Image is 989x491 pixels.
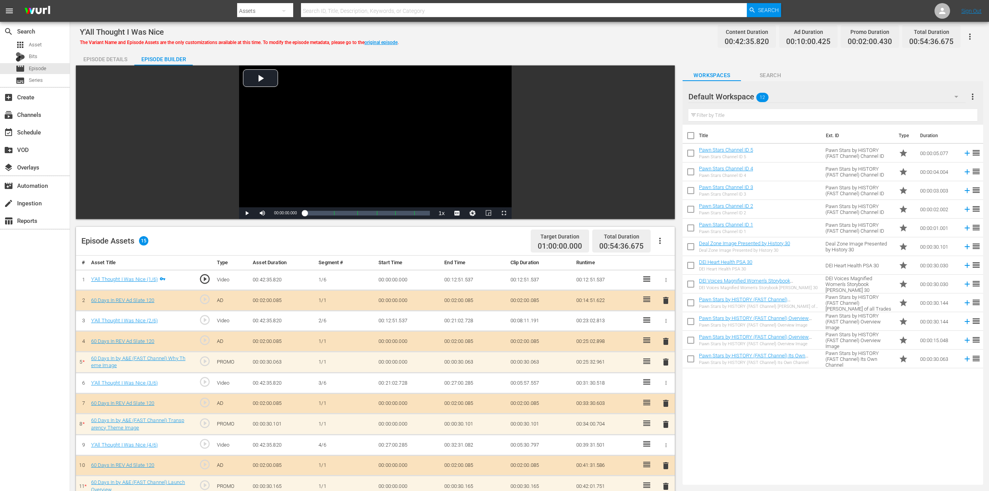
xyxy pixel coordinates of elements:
td: Video [214,311,250,331]
th: Start Time [375,256,441,270]
td: AD [214,455,250,476]
span: Asset [29,41,42,49]
button: Fullscreen [496,207,512,219]
td: AD [214,290,250,311]
button: Playback Rate [434,207,449,219]
td: 00:00:30.101 [917,237,960,256]
div: DEI Voices Magnified Women's Storybook [PERSON_NAME] 30 [699,285,819,290]
td: Pawn Stars by HISTORY (FAST Channel) [PERSON_NAME] of all Trades [822,293,896,312]
span: reorder [971,316,981,326]
td: 1/6 [315,270,375,290]
td: Pawn Stars by HISTORY (FAST Channel) Channel ID [822,162,896,181]
span: Promo [899,261,908,270]
td: 00:08:11.191 [507,311,573,331]
div: Pawn Stars by HISTORY (FAST Channel) Its Own Channel [699,360,819,365]
td: 00:00:30.063 [441,351,507,373]
td: 5 [76,351,88,373]
div: Default Workspace [688,86,966,108]
span: delete [661,399,670,408]
span: reorder [971,148,981,157]
a: 60 Days In REV Ad Slate 120 [91,338,155,344]
div: Content Duration [725,26,769,37]
span: Episode [16,64,25,73]
div: Total Duration [909,26,954,37]
div: Total Duration [599,231,644,242]
td: 8 [76,414,88,435]
span: play_circle_outline [199,438,211,450]
span: 00:10:00.425 [786,37,831,46]
span: play_circle_outline [199,376,211,388]
button: delete [661,336,670,347]
span: Promo [899,336,908,345]
td: Video [214,270,250,290]
div: Pawn Stars Channel ID 5 [699,154,753,159]
th: Asset Duration [250,256,315,270]
td: 00:31:30.518 [573,373,639,394]
td: 4/6 [315,435,375,456]
button: Picture-in-Picture [480,207,496,219]
span: reorder [971,185,981,195]
a: Y'All Thought I Was Nice (4/6) [91,442,158,448]
span: Promo [899,167,908,177]
svg: Add to Episode [963,168,971,176]
div: Video Player [239,65,512,219]
td: 4 [76,331,88,352]
td: 00:00:30.101 [250,414,315,435]
span: Promo [899,205,908,214]
span: play_circle_outline [199,273,211,285]
span: play_circle_outline [199,334,211,346]
div: Pawn Stars by HISTORY (FAST Channel) Overview Image [699,341,819,346]
span: Asset [16,40,25,49]
a: Y'All Thought I Was Nice (1/6) [91,276,158,282]
td: 00:42:35.820 [250,435,315,456]
td: PROMO [214,414,250,435]
td: 1/1 [315,455,375,476]
th: Type [214,256,250,270]
td: 00:00:30.144 [917,312,960,331]
th: Type [894,125,915,147]
a: Sign Out [961,8,982,14]
span: 00:54:36.675 [599,242,644,251]
th: Title [699,125,821,147]
svg: Add to Episode [963,317,971,326]
td: 2 [76,290,88,311]
span: play_circle_outline [199,397,211,408]
td: 00:00:30.144 [917,293,960,312]
div: Pawn Stars Channel ID 4 [699,173,753,178]
td: 1/1 [315,393,375,414]
td: 00:02:00.085 [507,393,573,414]
span: 00:42:35.820 [725,37,769,46]
td: 00:00:00.000 [375,414,441,435]
td: 00:00:04.004 [917,162,960,181]
div: Pawn Stars Channel ID 3 [699,192,753,197]
div: Episode Assets [81,236,148,245]
span: delete [661,482,670,491]
td: 00:00:00.000 [375,393,441,414]
div: Pawn Stars Channel ID 1 [699,229,753,234]
div: Progress Bar [304,211,430,215]
td: 00:42:35.820 [250,270,315,290]
td: 00:00:30.030 [917,256,960,275]
td: 00:00:00.000 [375,455,441,476]
td: 00:00:03.003 [917,181,960,200]
td: Deal Zone Image Presented by History 30 [822,237,896,256]
td: 00:21:02.728 [375,373,441,394]
span: Promo [899,279,908,289]
button: Jump To Time [465,207,480,219]
button: delete [661,460,670,471]
svg: Add to Episode [963,261,971,270]
span: Series [29,76,43,84]
span: Channels [4,110,13,120]
th: End Time [441,256,507,270]
button: delete [661,419,670,430]
span: reorder [971,223,981,232]
button: Episode Builder [134,50,193,65]
td: 00:02:00.085 [250,393,315,414]
td: 00:00:15.048 [917,331,960,350]
td: Pawn Stars by HISTORY (FAST Channel) Overview Image [822,331,896,350]
span: 01:00:00.000 [538,242,582,251]
th: # [76,256,88,270]
td: 1/1 [315,414,375,435]
td: 00:21:02.728 [441,311,507,331]
span: more_vert [968,92,977,101]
